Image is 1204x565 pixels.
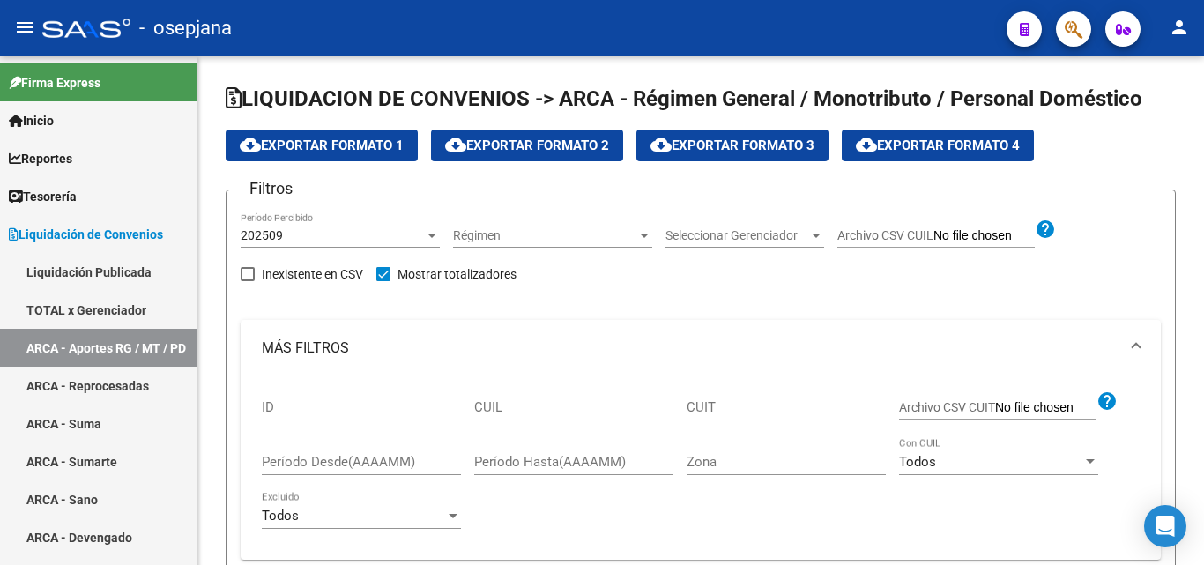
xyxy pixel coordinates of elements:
[240,138,404,153] span: Exportar Formato 1
[995,400,1096,416] input: Archivo CSV CUIT
[240,134,261,155] mat-icon: cloud_download
[933,228,1035,244] input: Archivo CSV CUIL
[9,111,54,130] span: Inicio
[899,454,936,470] span: Todos
[139,9,232,48] span: - osepjana
[9,187,77,206] span: Tesorería
[445,138,609,153] span: Exportar Formato 2
[650,138,814,153] span: Exportar Formato 3
[842,130,1034,161] button: Exportar Formato 4
[650,134,672,155] mat-icon: cloud_download
[9,225,163,244] span: Liquidación de Convenios
[226,130,418,161] button: Exportar Formato 1
[431,130,623,161] button: Exportar Formato 2
[636,130,829,161] button: Exportar Formato 3
[241,376,1161,560] div: MÁS FILTROS
[856,134,877,155] mat-icon: cloud_download
[899,400,995,414] span: Archivo CSV CUIT
[856,138,1020,153] span: Exportar Formato 4
[226,86,1142,111] span: LIQUIDACION DE CONVENIOS -> ARCA - Régimen General / Monotributo / Personal Doméstico
[241,228,283,242] span: 202509
[1096,390,1118,412] mat-icon: help
[9,149,72,168] span: Reportes
[665,228,808,243] span: Seleccionar Gerenciador
[453,228,636,243] span: Régimen
[1144,505,1186,547] div: Open Intercom Messenger
[837,228,933,242] span: Archivo CSV CUIL
[262,264,363,285] span: Inexistente en CSV
[1035,219,1056,240] mat-icon: help
[14,17,35,38] mat-icon: menu
[445,134,466,155] mat-icon: cloud_download
[9,73,100,93] span: Firma Express
[398,264,517,285] span: Mostrar totalizadores
[1169,17,1190,38] mat-icon: person
[262,338,1119,358] mat-panel-title: MÁS FILTROS
[241,176,301,201] h3: Filtros
[241,320,1161,376] mat-expansion-panel-header: MÁS FILTROS
[262,508,299,524] span: Todos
